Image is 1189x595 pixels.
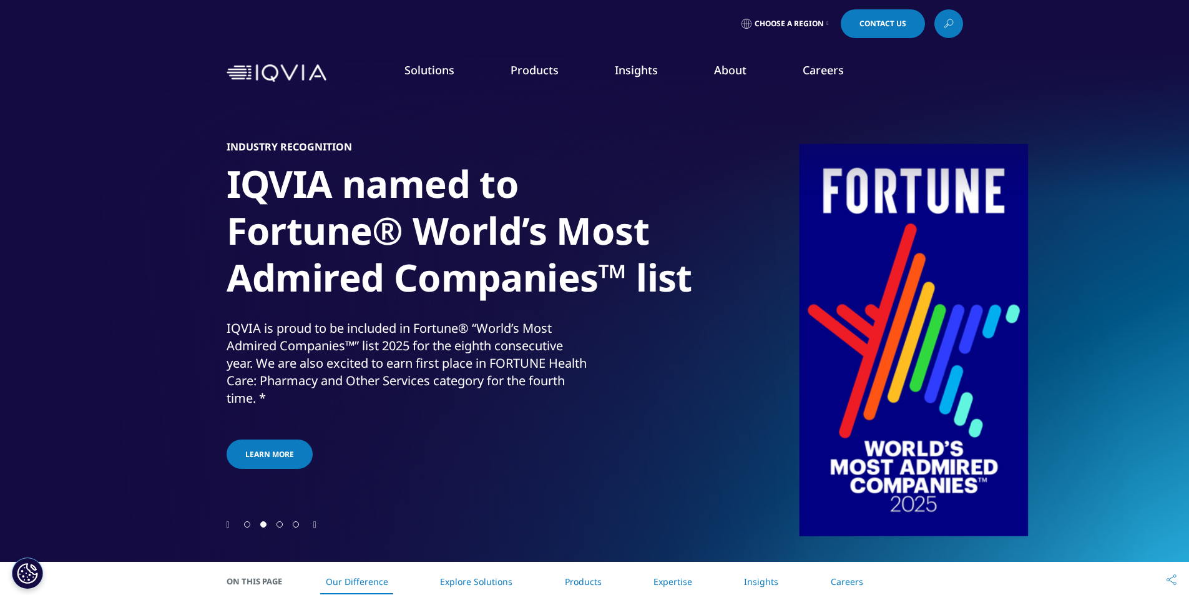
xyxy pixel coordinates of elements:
span: Choose a Region [755,19,824,29]
img: IQVIA Healthcare Information Technology and Pharma Clinical Research Company [227,64,326,82]
a: About [714,62,746,77]
span: Go to slide 4 [293,521,299,528]
span: Contact Us [859,20,906,27]
span: Go to slide 1 [244,521,250,528]
span: On This Page [227,575,295,588]
a: Insights [744,576,778,588]
a: Careers [831,576,863,588]
span: Go to slide 2 [260,521,267,528]
a: Products [511,62,559,77]
span: Go to slide 3 [276,521,283,528]
span: Learn more [245,449,294,460]
div: Previous slide [227,518,230,530]
button: Configuración de cookies [12,558,43,589]
a: Insights [615,62,658,77]
a: Careers [803,62,844,77]
a: Expertise [653,576,692,588]
a: Our Difference [326,576,388,588]
div: 2 / 4 [227,94,963,518]
a: Explore Solutions [440,576,512,588]
nav: Primary [331,44,963,102]
p: IQVIA is proud to be included in Fortune® “World’s Most Admired Companies™” list 2025 for the eig... [227,320,592,415]
h5: Industry Recognition [227,140,352,153]
div: Next slide [313,518,316,530]
h1: IQVIA named to Fortune® World’s Most Admired Companies™ list [227,160,695,308]
a: Solutions [404,62,454,77]
a: Contact Us [841,9,925,38]
a: Learn more [227,440,313,469]
a: Products [565,576,602,588]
